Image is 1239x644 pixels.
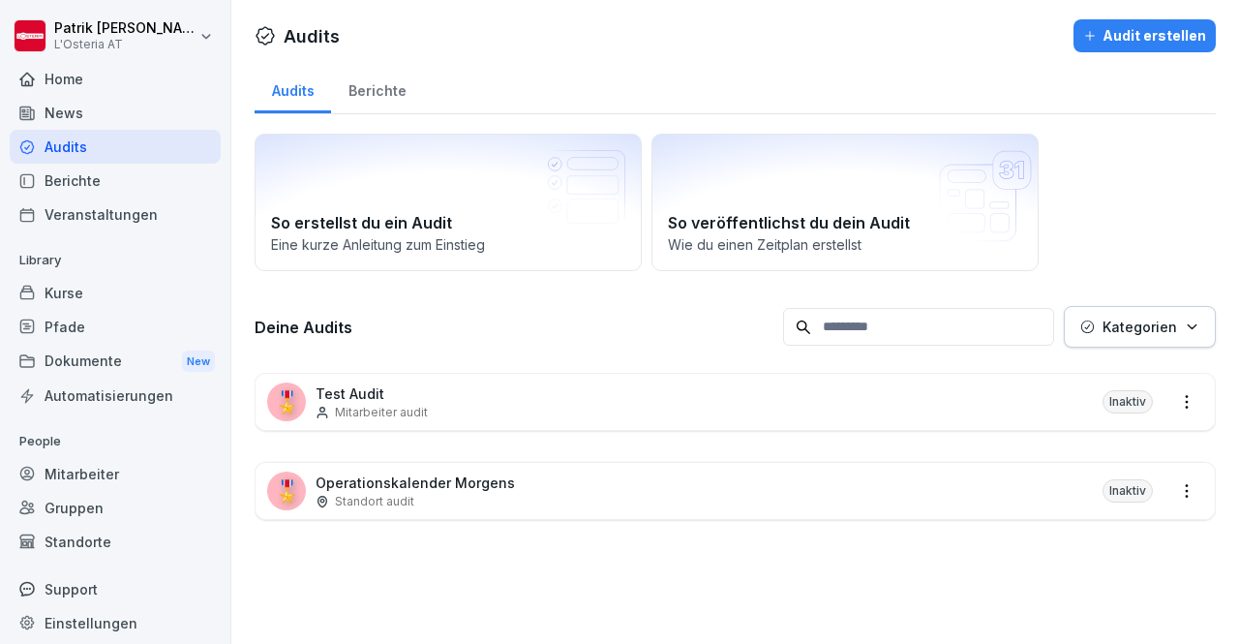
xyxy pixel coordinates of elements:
div: New [182,351,215,373]
div: Inaktiv [1103,390,1153,414]
a: Home [10,62,221,96]
p: Mitarbeiter audit [335,404,428,421]
p: Test Audit [316,383,428,404]
p: L'Osteria AT [54,38,196,51]
div: Inaktiv [1103,479,1153,503]
div: 🎖️ [267,472,306,510]
h1: Audits [284,23,340,49]
a: Einstellungen [10,606,221,640]
p: Kategorien [1103,317,1177,337]
button: Kategorien [1064,306,1216,348]
a: News [10,96,221,130]
a: Mitarbeiter [10,457,221,491]
p: Standort audit [335,493,414,510]
h3: Deine Audits [255,317,773,338]
a: Audits [255,64,331,113]
a: Gruppen [10,491,221,525]
a: Standorte [10,525,221,559]
p: Eine kurze Anleitung zum Einstieg [271,234,625,255]
a: Automatisierungen [10,379,221,413]
a: Berichte [331,64,423,113]
a: Kurse [10,276,221,310]
div: Audit erstellen [1083,25,1206,46]
a: Veranstaltungen [10,198,221,231]
a: Audits [10,130,221,164]
p: Patrik [PERSON_NAME] [54,20,196,37]
p: Wie du einen Zeitplan erstellst [668,234,1022,255]
p: People [10,426,221,457]
a: Berichte [10,164,221,198]
div: Dokumente [10,344,221,380]
div: 🎖️ [267,383,306,421]
a: So erstellst du ein AuditEine kurze Anleitung zum Einstieg [255,134,642,271]
div: Support [10,572,221,606]
button: Audit erstellen [1073,19,1216,52]
a: DokumenteNew [10,344,221,380]
a: Pfade [10,310,221,344]
h2: So erstellst du ein Audit [271,211,625,234]
a: So veröffentlichst du dein AuditWie du einen Zeitplan erstellst [651,134,1039,271]
h2: So veröffentlichst du dein Audit [668,211,1022,234]
p: Operationskalender Morgens [316,473,515,493]
p: Library [10,245,221,276]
